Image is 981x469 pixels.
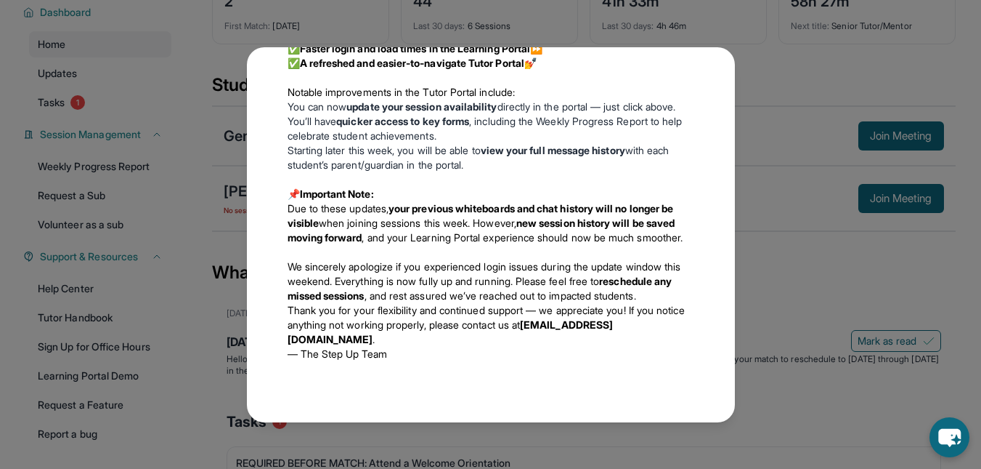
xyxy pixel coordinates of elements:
span: You can now [288,100,347,113]
strong: quicker access to key forms [336,115,469,127]
li: You’ll have [288,114,694,143]
strong: view your full message history [481,144,625,156]
span: Due to these updates, [288,202,388,215]
span: when joining sessions this week. However, [319,217,516,229]
span: Notable improvements in the Tutor Portal include: [288,86,515,98]
span: — The Step Up Team [288,348,387,360]
span: We sincerely apologize if you experienced login issues during the update window this weekend. Eve... [288,260,681,287]
span: ⏩ [530,42,542,55]
button: chat-button [929,417,969,457]
span: Thank you for your flexibility and continued support — we appreciate you! If you notice anything ... [288,304,685,331]
span: , and rest assured we’ve reached out to impacted students. [365,289,636,302]
span: 💅 [524,57,537,69]
span: 📌 [288,188,300,200]
strong: Important Note: [300,188,374,200]
span: directly in the portal — just click above. [497,100,676,113]
strong: Faster login and load times in the Learning Portal [300,42,531,55]
span: Starting later this week, you will be able to [288,144,481,156]
span: , including the Weekly Progress Report to help celebrate student achievements. [288,115,683,142]
span: , and your Learning Portal experience should now be much smoother. [362,231,683,244]
span: ✅ [288,57,300,69]
span: . [373,333,375,345]
strong: update your session availability [346,100,497,113]
strong: your previous whiteboards and chat history will no longer be visible [288,202,674,229]
strong: A refreshed and easier-to-navigate Tutor Portal [300,57,524,69]
span: ✅ [288,42,300,55]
